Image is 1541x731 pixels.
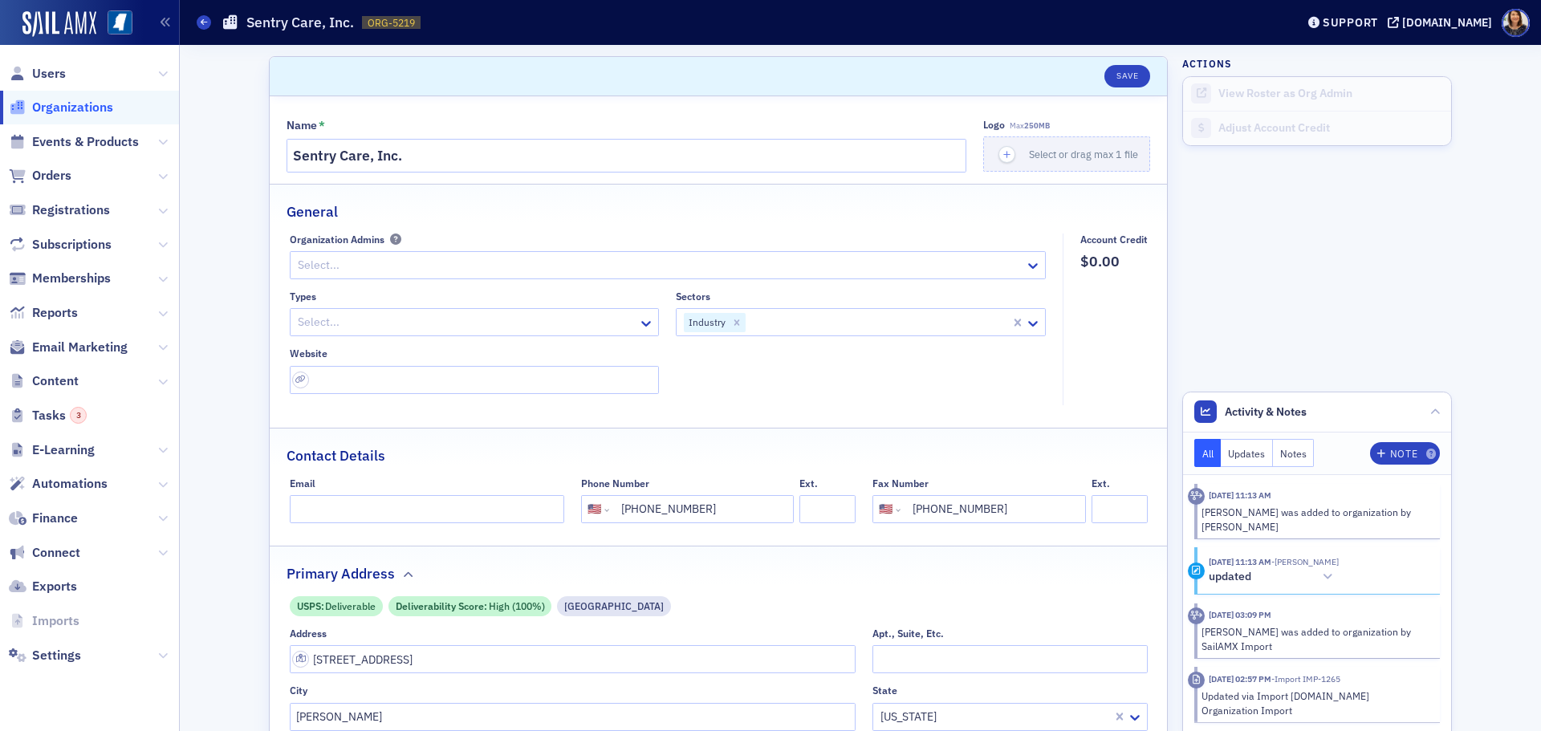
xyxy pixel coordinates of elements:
[1209,570,1251,584] h5: updated
[1370,442,1440,465] button: Note
[1209,569,1339,586] button: updated
[557,596,671,616] div: Commercial Street
[9,99,113,116] a: Organizations
[9,407,87,424] a: Tasks3
[1209,673,1271,684] time: 5/5/2025 02:57 PM
[9,475,108,493] a: Automations
[32,236,112,254] span: Subscriptions
[1225,404,1307,420] span: Activity & Notes
[32,544,80,562] span: Connect
[1188,562,1205,579] div: Update
[70,407,87,424] div: 3
[684,313,728,332] div: Industry
[1221,439,1273,467] button: Updates
[32,475,108,493] span: Automations
[246,13,354,32] h1: Sentry Care, Inc.
[1209,609,1271,620] time: 5/5/2025 03:09 PM
[1010,120,1050,131] span: Max
[872,627,944,640] div: Apt., Suite, Etc.
[1188,672,1205,688] div: Imported Activity
[1201,505,1429,534] div: [PERSON_NAME] was added to organization by [PERSON_NAME]
[1092,477,1110,489] div: Ext.
[1183,111,1451,145] a: Adjust Account Credit
[1218,121,1443,136] div: Adjust Account Credit
[1201,624,1429,654] div: [PERSON_NAME] was added to organization by SailAMX Import
[1209,489,1271,501] time: 9/19/2025 11:13 AM
[9,578,77,595] a: Exports
[728,313,746,332] div: Remove Industry
[32,339,128,356] span: Email Marketing
[32,647,81,664] span: Settings
[32,612,79,630] span: Imports
[9,612,79,630] a: Imports
[9,65,66,83] a: Users
[9,201,110,219] a: Registrations
[9,647,81,664] a: Settings
[32,441,95,459] span: E-Learning
[290,290,316,303] div: Types
[287,563,395,584] h2: Primary Address
[32,133,139,151] span: Events & Products
[879,501,892,518] div: 🇺🇸
[1201,688,1429,718] div: Updated via Import [DOMAIN_NAME] Organization Import
[1502,9,1530,37] span: Profile
[287,119,317,133] div: Name
[1402,15,1492,30] div: [DOMAIN_NAME]
[1029,148,1138,160] span: Select or drag max 1 file
[287,201,338,222] h2: General
[290,477,315,489] div: Email
[368,16,415,30] span: ORG-5219
[872,684,897,696] div: State
[799,477,818,489] div: Ext.
[32,201,110,219] span: Registrations
[676,290,710,303] div: Sectors
[290,684,307,696] div: City
[32,65,66,83] span: Users
[108,10,132,35] img: SailAMX
[9,304,78,322] a: Reports
[9,441,95,459] a: E-Learning
[1104,65,1150,87] button: Save
[1188,607,1205,624] div: Activity
[287,445,385,466] h2: Contact Details
[9,510,78,527] a: Finance
[396,599,489,613] span: Deliverability Score :
[1024,120,1050,131] span: 250MB
[1188,488,1205,505] div: Activity
[1080,234,1148,246] div: Account Credit
[32,510,78,527] span: Finance
[388,596,551,616] div: Deliverability Score: High (100%)
[9,133,139,151] a: Events & Products
[32,99,113,116] span: Organizations
[1273,439,1315,467] button: Notes
[588,501,601,518] div: 🇺🇸
[983,136,1150,172] button: Select or drag max 1 file
[1271,673,1340,684] span: Import IMP-1265
[1271,556,1339,567] span: Noma Burge
[9,372,79,390] a: Content
[9,270,111,287] a: Memberships
[319,120,325,131] abbr: This field is required
[9,544,80,562] a: Connect
[96,10,132,38] a: View Homepage
[32,270,111,287] span: Memberships
[290,596,383,616] div: USPS: Deliverable
[32,372,79,390] span: Content
[1194,439,1222,467] button: All
[9,167,71,185] a: Orders
[983,119,1005,131] div: Logo
[22,11,96,37] img: SailAMX
[32,167,71,185] span: Orders
[1323,15,1378,30] div: Support
[32,578,77,595] span: Exports
[581,477,649,489] div: Phone Number
[1182,56,1232,71] h4: Actions
[1388,17,1498,28] button: [DOMAIN_NAME]
[9,236,112,254] a: Subscriptions
[297,599,326,613] span: USPS :
[290,234,384,246] div: Organization Admins
[1209,556,1271,567] time: 9/19/2025 11:13 AM
[1080,251,1148,272] span: $0.00
[9,339,128,356] a: Email Marketing
[32,304,78,322] span: Reports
